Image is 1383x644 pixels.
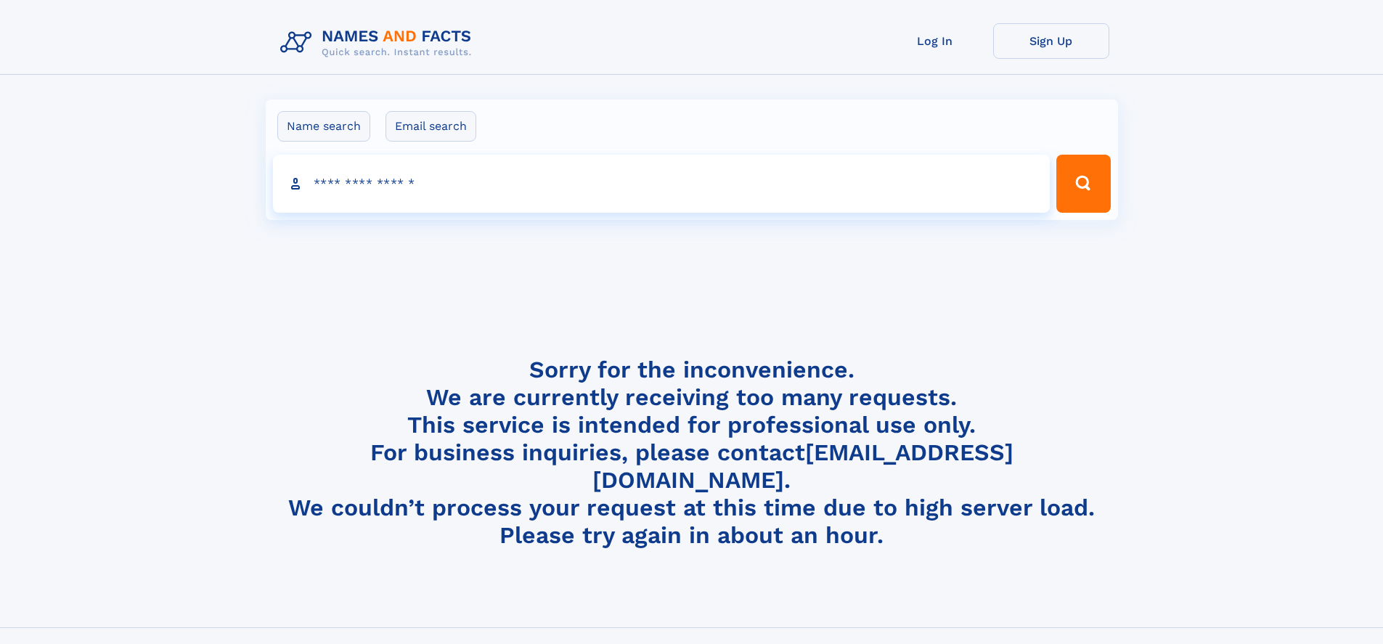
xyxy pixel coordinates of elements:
[385,111,476,142] label: Email search
[273,155,1050,213] input: search input
[592,439,1013,494] a: [EMAIL_ADDRESS][DOMAIN_NAME]
[277,111,370,142] label: Name search
[993,23,1109,59] a: Sign Up
[274,356,1109,550] h4: Sorry for the inconvenience. We are currently receiving too many requests. This service is intend...
[877,23,993,59] a: Log In
[274,23,484,62] img: Logo Names and Facts
[1056,155,1110,213] button: Search Button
